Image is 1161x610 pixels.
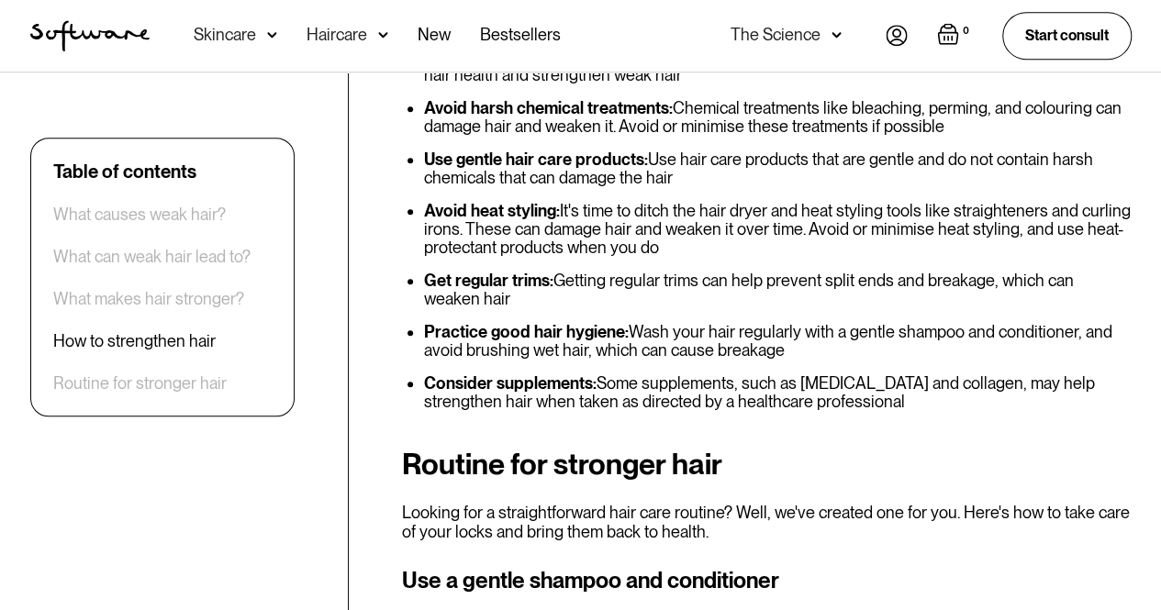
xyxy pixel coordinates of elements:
li: It's time to ditch the hair dryer and heat styling tools like straighteners and curling irons. Th... [424,202,1132,257]
a: What makes hair stronger? [53,289,244,309]
div: Table of contents [53,161,196,183]
strong: Use gentle hair care products: [424,150,648,169]
img: Software Logo [30,20,150,51]
div: Skincare [194,26,256,44]
div: The Science [731,26,821,44]
li: Use hair care products that are gentle and do not contain harsh chemicals that can damage the hair [424,150,1132,187]
a: What causes weak hair? [53,205,226,225]
strong: Practice good hair hygiene: [424,322,629,341]
a: How to strengthen hair [53,331,216,351]
p: Looking for a straightforward hair care routine? Well, we've created one for you. Here's how to t... [402,503,1132,542]
a: Open empty cart [937,23,973,49]
img: arrow down [378,26,388,44]
h3: Use a gentle shampoo and conditioner [402,564,1132,597]
li: Wash your hair regularly with a gentle shampoo and conditioner, and avoid brushing wet hair, whic... [424,323,1132,360]
div: Haircare [307,26,367,44]
li: Chemical treatments like bleaching, perming, and colouring can damage hair and weaken it. Avoid o... [424,99,1132,136]
h2: Routine for stronger hair [402,448,1132,481]
a: Start consult [1002,12,1132,59]
a: home [30,20,150,51]
a: Routine for stronger hair [53,373,227,394]
img: arrow down [832,26,842,44]
img: arrow down [267,26,277,44]
strong: Get regular trims: [424,271,553,290]
strong: Consider supplements: [424,373,597,393]
a: What can weak hair lead to? [53,247,251,267]
li: Some supplements, such as [MEDICAL_DATA] and collagen, may help strengthen hair when taken as dir... [424,374,1132,411]
strong: Avoid heat styling: [424,201,560,220]
strong: Avoid harsh chemical treatments: [424,98,673,117]
div: 0 [959,23,973,39]
li: Getting regular trims can help prevent split ends and breakage, which can weaken hair [424,272,1132,308]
